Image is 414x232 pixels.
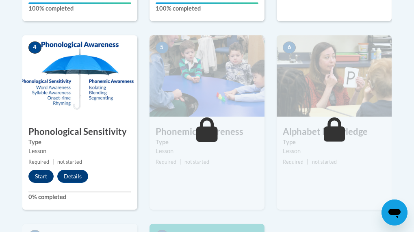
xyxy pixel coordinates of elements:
span: 6 [283,41,296,54]
button: Details [57,170,88,183]
div: Lesson [156,147,258,156]
span: | [52,159,54,165]
img: Course Image [150,35,264,117]
div: Lesson [283,147,386,156]
h3: Phonological Sensitivity [22,126,137,138]
button: Start [28,170,54,183]
div: Your progress [28,2,131,4]
iframe: Button to launch messaging window [381,199,407,225]
span: Required [28,159,49,165]
label: Type [28,138,131,147]
span: | [180,159,181,165]
label: 100% completed [156,4,258,13]
img: Course Image [22,35,137,117]
label: Type [283,138,386,147]
span: Required [156,159,176,165]
label: 100% completed [28,4,131,13]
span: not started [57,159,82,165]
div: Your progress [156,2,258,4]
img: Course Image [277,35,392,117]
span: 4 [28,41,41,54]
h3: Phonemic Awareness [150,126,264,138]
label: 0% completed [28,193,131,202]
span: Required [283,159,303,165]
div: Lesson [28,147,131,156]
h3: Alphabet Knowledge [277,126,392,138]
span: not started [312,159,337,165]
span: not started [184,159,209,165]
label: Type [156,138,258,147]
span: 5 [156,41,169,54]
span: | [307,159,308,165]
